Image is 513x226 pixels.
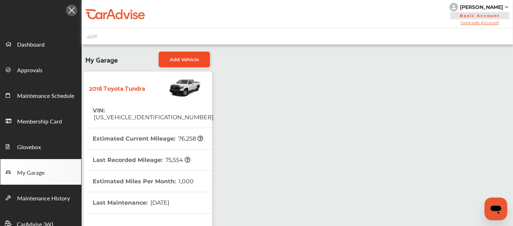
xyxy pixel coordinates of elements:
[93,114,214,121] span: [US_VEHICLE_IDENTIFICATION_NUMBER]
[164,157,190,163] span: 75,554
[85,52,118,67] span: My Garage
[178,178,194,185] span: 1,000
[93,171,194,192] th: Estimated Miles Per Month :
[0,31,81,57] a: Dashboard
[93,192,169,213] th: Last Maintenance :
[145,75,201,100] img: Vehicle
[177,135,203,142] span: 76,258
[0,108,81,133] a: Membership Card
[17,117,62,126] span: Membership Card
[450,20,510,25] span: Upgrade Account
[149,199,169,206] span: [DATE]
[159,52,210,67] a: Add Vehicle
[505,6,508,8] img: sCxJUJ+qAmfqhQGDUl18vwLg4ZYJ6CxN7XmbOMBAAAAAElFTkSuQmCC
[0,185,81,210] a: Maintenance History
[0,57,81,82] a: Approvals
[93,100,214,128] th: VIN :
[89,82,145,93] strong: 2018 Toyota Tundra
[17,143,41,152] span: Glovebox
[0,159,81,185] a: My Garage
[17,194,70,203] span: Maintenance History
[17,91,74,101] span: Maintenance Schedule
[450,3,458,11] img: knH8PDtVvWoAbQRylUukY18CTiRevjo20fAtgn5MLBQj4uumYvk2MzTtcAIzfGAtb1XOLVMAvhLuqoNAbL4reqehy0jehNKdM...
[484,198,507,220] iframe: Button to launch messaging window
[450,12,509,19] span: Basic Account
[460,4,503,10] div: [PERSON_NAME]
[170,57,199,62] span: Add Vehicle
[87,32,98,41] img: placeholder_car.fcab19be.svg
[93,149,190,170] th: Last Recorded Mileage :
[17,168,45,178] span: My Garage
[0,133,81,159] a: Glovebox
[0,82,81,108] a: Maintenance Schedule
[17,40,45,49] span: Dashboard
[66,5,77,16] img: Icon.5fd9dcc7.svg
[17,66,42,75] span: Approvals
[93,128,203,149] th: Estimated Current Mileage :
